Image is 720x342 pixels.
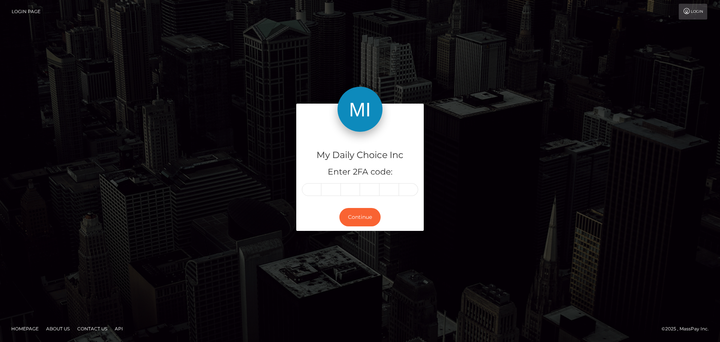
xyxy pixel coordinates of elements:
[337,87,382,132] img: My Daily Choice Inc
[74,323,110,334] a: Contact Us
[43,323,73,334] a: About Us
[302,149,418,162] h4: My Daily Choice Inc
[12,4,40,20] a: Login Page
[8,323,42,334] a: Homepage
[302,166,418,178] h5: Enter 2FA code:
[679,4,707,20] a: Login
[661,325,714,333] div: © 2025 , MassPay Inc.
[339,208,381,226] button: Continue
[112,323,126,334] a: API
